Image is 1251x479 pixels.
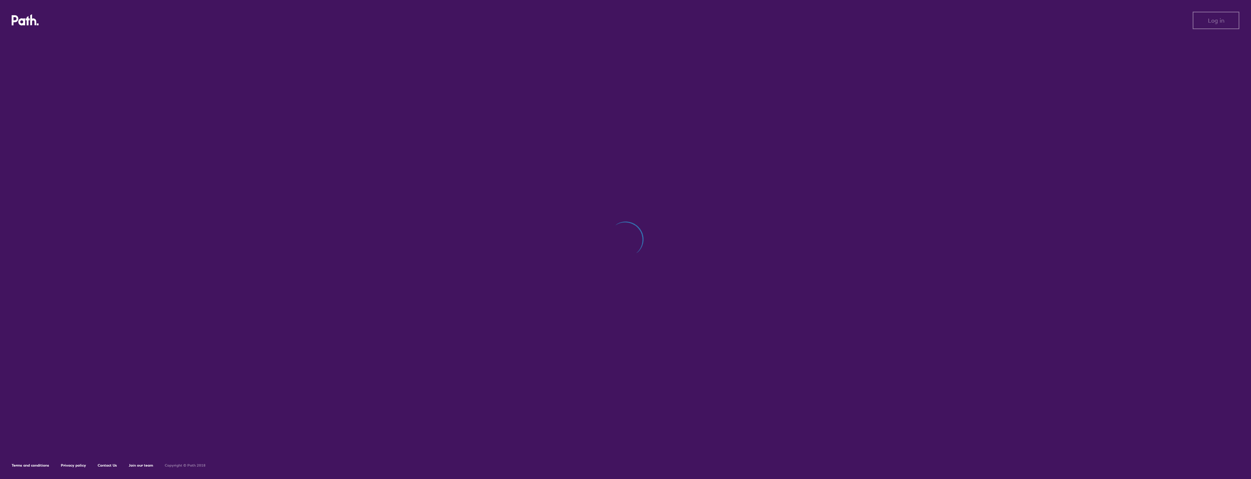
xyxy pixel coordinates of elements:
[98,463,117,468] a: Contact Us
[61,463,86,468] a: Privacy policy
[1193,12,1239,29] button: Log in
[1208,17,1224,24] span: Log in
[165,463,206,468] h6: Copyright © Path 2018
[129,463,153,468] a: Join our team
[12,463,49,468] a: Terms and conditions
